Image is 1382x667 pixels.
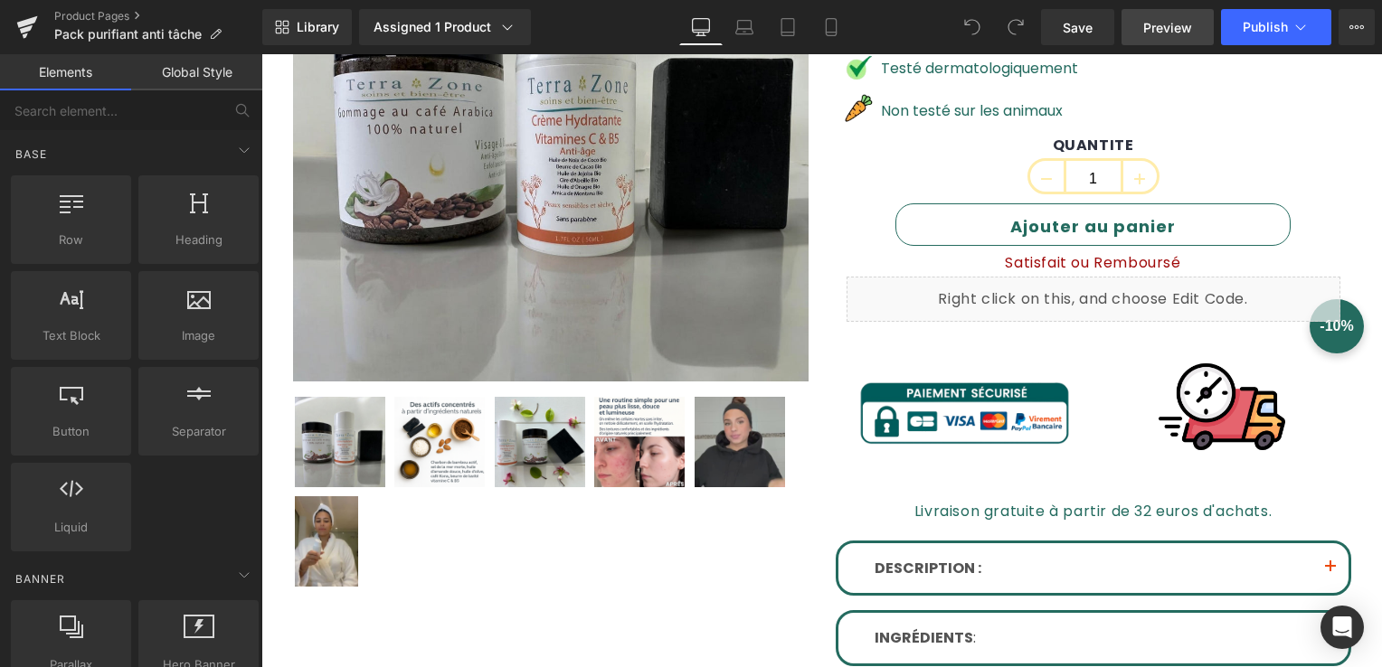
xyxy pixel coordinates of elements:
button: Redo [998,9,1034,45]
a: Mobile [809,9,853,45]
span: Pack purifiant anti tâche [54,27,202,42]
span: Banner [14,570,67,587]
a: Pack Anti-Tâches & Peau Lisse [233,343,329,438]
a: Pack Anti-Tâches & Peau Lisse [333,343,429,438]
img: Pack Anti-Tâches & Peau Lisse [33,343,124,433]
a: New Library [262,9,352,45]
span: Heading [144,230,253,249]
img: Pack Anti-Tâches & Peau Lisse [333,343,423,433]
span: Separator [144,422,253,441]
img: Pack Anti-Tâches & Peau Lisse [33,442,98,532]
span: Publish [1243,20,1288,34]
a: Pack Anti-Tâches & Peau Lisse [33,343,129,438]
span: Button [16,422,126,441]
span: Library [297,19,339,35]
font: Livraison gratuite à partir de 32 euros d'achats. [653,446,1010,467]
span: Base [14,146,49,163]
a: Pack Anti-Tâches & Peau Lisse [433,343,529,438]
a: Preview [1122,9,1214,45]
div: Assigned 1 Product [374,18,516,36]
img: Pack Anti-Tâches & Peau Lisse [433,343,524,433]
img: Pack Anti-Tâches & Peau Lisse [233,343,324,433]
button: Undo [954,9,990,45]
a: Global Style [131,54,262,90]
a: Laptop [723,9,766,45]
font: Testé dermatologiquement [620,4,817,24]
span: Preview [1143,18,1192,37]
a: Product Pages [54,9,262,23]
div: Open Intercom Messenger [1320,606,1364,649]
span: Liquid [16,518,126,537]
a: Pack Anti-Tâches & Peau Lisse [133,343,229,438]
font: Non testé sur les animaux [620,46,801,67]
font: : [613,573,715,594]
span: Save [1063,18,1093,37]
span: Text Block [16,326,126,345]
strong: INGRÉDIENTS [613,573,712,594]
a: Desktop [679,9,723,45]
a: Pack Anti-Tâches & Peau Lisse [33,442,103,538]
font: DESCRIPTION : [613,503,720,524]
span: Row [16,230,126,249]
button: Ajouter au panier [634,149,1029,192]
button: Publish [1221,9,1331,45]
a: Tablet [766,9,809,45]
label: QUANTITE [574,82,1090,104]
img: Pack Anti-Tâches & Peau Lisse [133,343,223,433]
span: Image [144,326,253,345]
font: Satisfait ou Remboursé [743,198,919,219]
button: More [1339,9,1375,45]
